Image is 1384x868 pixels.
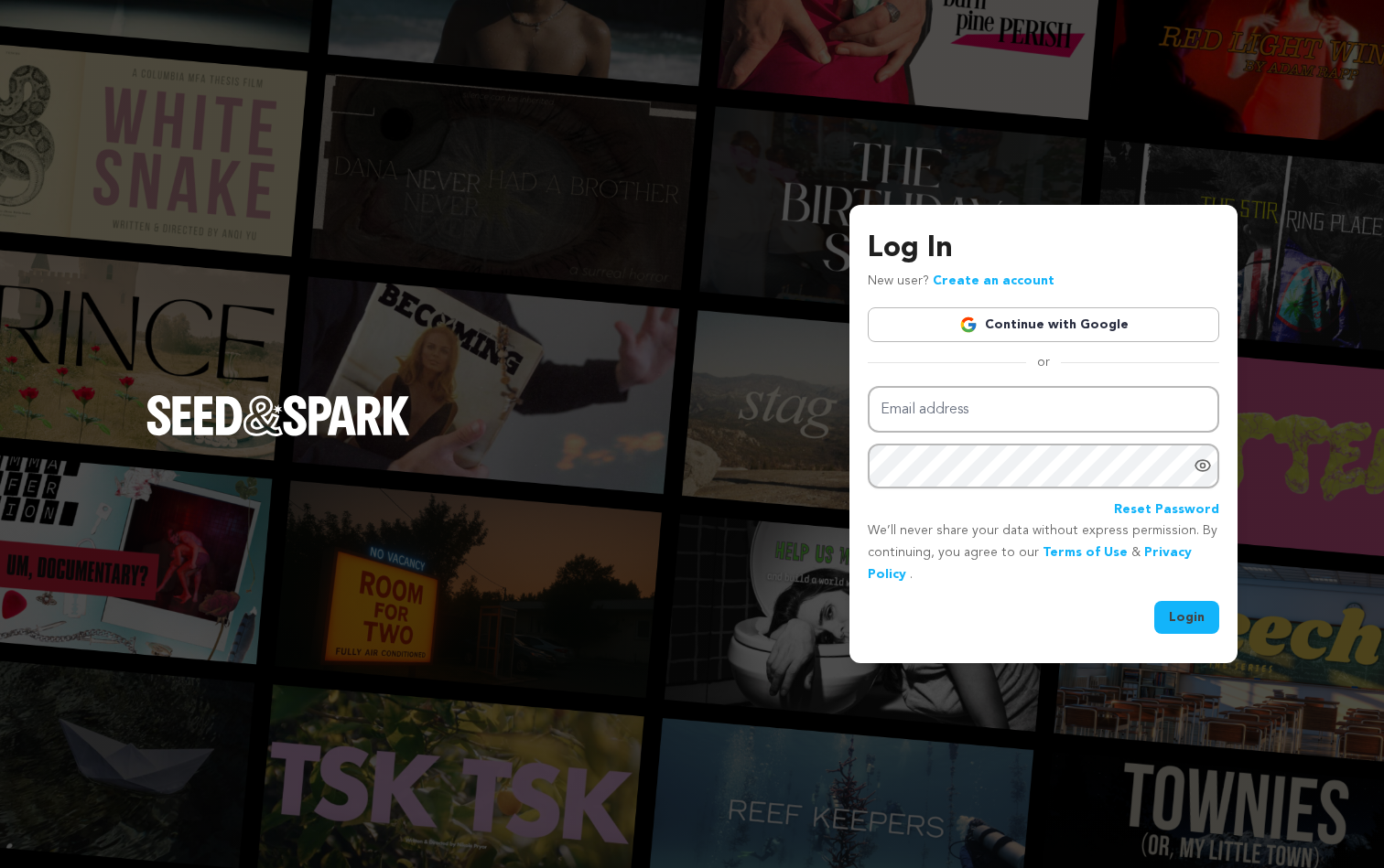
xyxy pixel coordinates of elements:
[1043,546,1128,559] a: Terms of Use
[868,271,1054,293] p: New user?
[959,316,978,334] img: Google logo
[868,386,1219,433] input: Email address
[1194,456,1212,475] a: Show password as plain text. Warning: this will display your password on the screen.
[146,395,410,472] a: Seed&Spark Homepage
[868,307,1219,342] a: Continue with Google
[146,395,410,435] img: Seed&Spark Logo
[868,227,1219,271] h3: Log In
[933,274,1054,287] a: Create an account
[1026,353,1061,371] span: or
[1154,601,1219,634] button: Login
[868,546,1192,581] a: Privacy Policy
[1114,499,1219,521] a: Reset Password
[868,520,1219,585] p: We’ll never share your data without express permission. By continuing, you agree to our & .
